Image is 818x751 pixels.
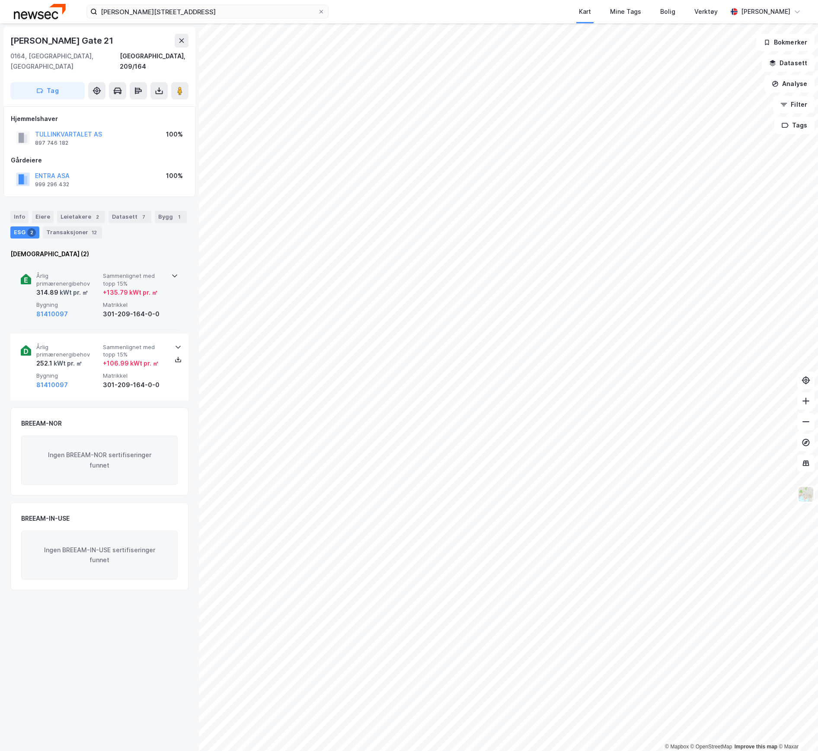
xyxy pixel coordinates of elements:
div: + 135.79 kWt pr. ㎡ [103,287,158,298]
div: 7 [139,213,148,221]
button: 81410097 [36,380,68,390]
a: Improve this map [735,744,777,750]
div: Kart [579,6,591,17]
a: Mapbox [665,744,689,750]
div: 100% [166,129,183,140]
div: Mine Tags [610,6,641,17]
div: Verktøy [694,6,718,17]
div: Eiere [32,211,54,223]
button: Analyse [764,75,815,92]
div: Kontrollprogram for chat [775,710,818,751]
div: + 106.99 kWt pr. ㎡ [103,358,159,369]
div: Bolig [660,6,675,17]
span: Årlig primærenergibehov [36,272,99,287]
div: 2 [93,213,102,221]
div: 999 296 432 [35,181,69,188]
button: 81410097 [36,309,68,319]
div: Transaksjoner [43,226,102,239]
span: Matrikkel [103,372,166,379]
div: Ingen BREEAM-IN-USE sertifiseringer funnet [21,531,178,580]
div: 12 [90,228,99,237]
img: Z [798,486,814,503]
div: Ingen BREEAM-NOR sertifiseringer funnet [21,436,178,485]
button: Tag [10,82,85,99]
div: Bygg [155,211,187,223]
a: OpenStreetMap [690,744,732,750]
span: Matrikkel [103,301,166,309]
div: [DEMOGRAPHIC_DATA] (2) [10,249,189,259]
div: [PERSON_NAME] Gate 21 [10,34,115,48]
div: 100% [166,171,183,181]
div: 301-209-164-0-0 [103,380,166,390]
div: 301-209-164-0-0 [103,309,166,319]
div: 314.89 [36,287,88,298]
span: Årlig primærenergibehov [36,344,99,359]
div: ESG [10,226,39,239]
div: 897 746 182 [35,140,68,146]
div: 1 [175,213,183,221]
div: kWt pr. ㎡ [58,287,88,298]
button: Bokmerker [756,34,815,51]
div: BREEAM-NOR [21,418,62,429]
div: BREEAM-IN-USE [21,513,70,524]
div: 252.1 [36,358,82,369]
span: Sammenlignet med topp 15% [103,344,166,359]
input: Søk på adresse, matrikkel, gårdeiere, leietakere eller personer [97,5,318,18]
div: 2 [27,228,36,237]
button: Datasett [762,54,815,72]
button: Tags [774,117,815,134]
div: Leietakere [57,211,105,223]
div: Datasett [109,211,151,223]
span: Bygning [36,301,99,309]
button: Filter [773,96,815,113]
img: newsec-logo.f6e21ccffca1b3a03d2d.png [14,4,66,19]
div: Gårdeiere [11,155,188,165]
div: [PERSON_NAME] [741,6,790,17]
div: Hjemmelshaver [11,114,188,124]
span: Bygning [36,372,99,379]
iframe: Chat Widget [775,710,818,751]
div: [GEOGRAPHIC_DATA], 209/164 [120,51,189,72]
div: kWt pr. ㎡ [52,358,82,369]
div: Info [10,211,29,223]
div: 0164, [GEOGRAPHIC_DATA], [GEOGRAPHIC_DATA] [10,51,120,72]
span: Sammenlignet med topp 15% [103,272,166,287]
